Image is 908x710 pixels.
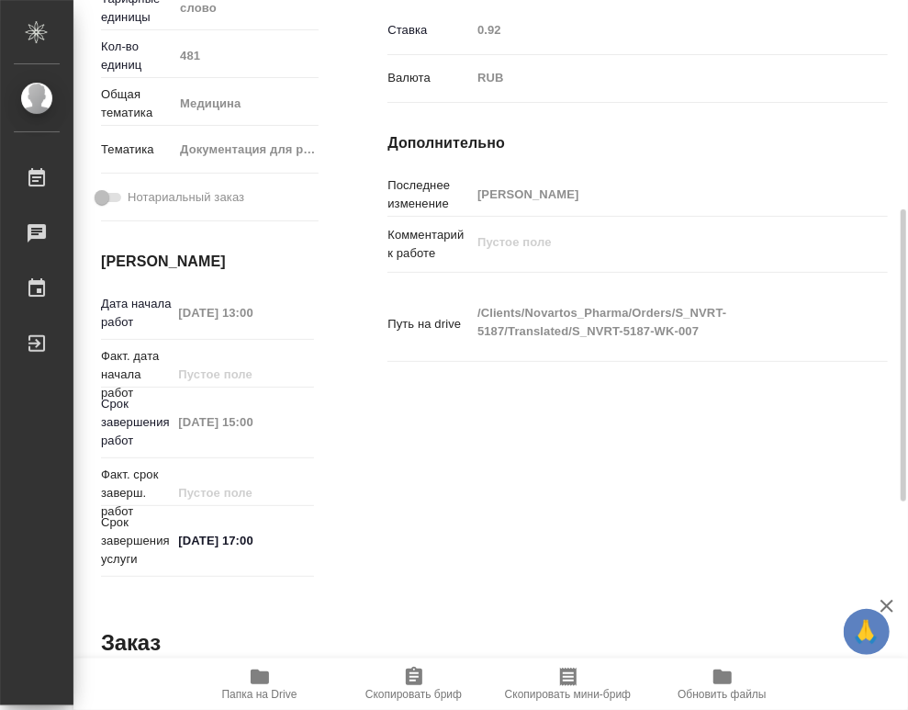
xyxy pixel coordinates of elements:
p: Последнее изменение [387,176,471,213]
p: Срок завершения услуги [101,513,172,569]
button: Обновить файлы [645,659,800,710]
button: Папка на Drive [183,659,337,710]
p: Путь на drive [387,315,471,333]
span: Скопировать мини-бриф [505,688,631,701]
input: Пустое поле [172,361,314,388]
h2: Заказ [101,628,161,658]
p: Ставка [387,21,471,39]
p: Валюта [387,69,471,87]
input: Пустое поле [172,409,314,435]
div: Медицина [174,88,340,119]
div: Документация для рег. органов [174,134,340,165]
h4: [PERSON_NAME] [101,251,314,273]
input: Пустое поле [172,299,314,326]
h4: Дополнительно [387,132,888,154]
p: Срок завершения работ [101,395,172,450]
p: Тематика [101,141,174,159]
p: Дата начала работ [101,295,172,332]
div: RUB [471,62,846,94]
p: Кол-во единиц [101,38,174,74]
span: 🙏 [851,613,882,651]
p: Факт. срок заверш. работ [101,466,172,521]
input: Пустое поле [172,479,314,506]
button: Скопировать бриф [337,659,491,710]
span: Скопировать бриф [365,688,462,701]
input: ✎ Введи что-нибудь [172,527,314,554]
span: Обновить файлы [678,688,767,701]
input: Пустое поле [174,42,319,69]
button: Скопировать мини-бриф [491,659,645,710]
span: Нотариальный заказ [128,188,244,207]
p: Факт. дата начала работ [101,347,172,402]
input: Пустое поле [471,181,846,208]
button: 🙏 [844,609,890,655]
span: Папка на Drive [222,688,297,701]
textarea: /Clients/Novartos_Pharma/Orders/S_NVRT-5187/Translated/S_NVRT-5187-WK-007 [471,298,846,347]
p: Общая тематика [101,85,174,122]
input: Пустое поле [471,17,846,43]
p: Комментарий к работе [387,226,471,263]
